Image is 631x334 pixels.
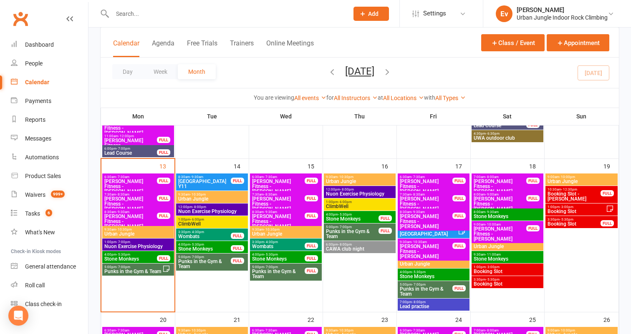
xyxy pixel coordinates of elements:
[264,240,278,244] span: - 4:30pm
[252,269,305,279] span: Punks in the Gym & Team
[11,148,88,167] a: Automations
[104,179,157,194] span: [PERSON_NAME] Fitness - [PERSON_NAME]
[252,193,305,196] span: 7:30am
[234,312,249,326] div: 21
[104,121,157,136] span: [PERSON_NAME] Fitness - [PERSON_NAME]
[399,286,453,296] span: Punks in the Gym & Team
[192,205,206,209] span: - 8:00pm
[116,210,129,214] span: - 9:30am
[547,191,601,201] span: Booking Slot - [PERSON_NAME]
[435,95,466,101] a: All Types
[452,243,466,249] div: FULL
[326,216,379,221] span: Stone Monkeys
[305,255,318,261] div: FULL
[496,5,512,22] div: Ev
[486,265,500,269] span: - 3:00pm
[264,329,277,332] span: - 7:30am
[411,210,425,214] span: - 9:30am
[560,218,573,221] span: - 5:30pm
[25,135,51,142] div: Messages
[526,178,540,184] div: FULL
[305,195,318,201] div: FULL
[338,225,352,229] span: - 7:00pm
[473,179,527,194] span: [PERSON_NAME] Fitness - [PERSON_NAME]
[353,7,389,21] button: Add
[485,175,499,179] span: - 8:00am
[547,209,606,214] span: Booking Slot
[603,312,618,326] div: 26
[381,159,396,173] div: 16
[547,179,616,184] span: Urban Jungle
[399,244,453,259] span: [PERSON_NAME] Fitness - [PERSON_NAME]
[473,123,527,128] span: Lead Course
[178,255,231,259] span: 5:00pm
[544,108,619,125] th: Sun
[159,159,174,173] div: 13
[526,225,540,231] div: FULL
[338,329,353,332] span: - 10:30pm
[51,191,65,198] span: 999+
[305,178,318,184] div: FULL
[230,39,254,57] button: Trainers
[340,188,354,191] span: - 8:00pm
[190,255,204,259] span: - 7:00pm
[326,179,394,184] span: Urban Jungle
[529,312,544,326] div: 25
[178,175,231,179] span: 8:30am
[308,159,323,173] div: 15
[175,108,249,125] th: Tue
[11,257,88,276] a: General attendance kiosk mode
[252,175,305,179] span: 6:30am
[412,270,426,274] span: - 5:30pm
[308,312,323,326] div: 22
[104,138,157,148] span: [PERSON_NAME] Fitness
[326,246,394,251] span: CAWA club night
[25,116,45,123] div: Reports
[486,132,500,136] span: - 6:30pm
[25,41,54,48] div: Dashboard
[399,270,468,274] span: 4:00pm
[485,193,499,196] span: - 9:00am
[254,94,294,101] strong: You are viewing
[399,196,453,211] span: [PERSON_NAME] Fitness - [PERSON_NAME]
[104,175,157,179] span: 6:30am
[452,178,466,184] div: FULL
[252,253,305,256] span: 4:00pm
[178,209,246,214] span: Nuon Exercise Physiology
[264,265,278,269] span: - 7:00pm
[338,175,353,179] span: - 10:30pm
[526,195,540,201] div: FULL
[104,134,157,138] span: 11:00am
[143,64,178,79] button: Week
[547,221,601,226] span: Booking Slot
[379,215,392,221] div: FULL
[104,240,172,244] span: 1:00pm
[190,175,203,179] span: - 9:30am
[252,179,305,194] span: [PERSON_NAME] Fitness - [PERSON_NAME]
[473,329,527,332] span: 7:00am
[104,265,162,269] span: 5:00pm
[485,253,501,256] span: - 11:00am
[11,35,88,54] a: Dashboard
[473,193,527,196] span: 8:00am
[157,213,170,219] div: FULL
[264,210,277,214] span: - 9:30am
[338,200,352,204] span: - 6:00pm
[517,14,608,21] div: Urban Jungle Indoor Rock Climbing
[473,253,542,256] span: 9:30am
[104,147,157,151] span: 6:00pm
[231,233,244,239] div: FULL
[547,329,616,332] span: 9:00am
[412,283,426,286] span: - 7:00pm
[252,244,305,249] span: Wombats
[481,34,545,51] button: Class / Event
[11,110,88,129] a: Reports
[326,188,394,191] span: 12:00pm
[252,240,305,244] span: 3:30pm
[601,190,614,196] div: FULL
[473,210,542,214] span: 8:00am
[326,229,379,239] span: Punks in the Gym & Team
[473,244,542,249] span: Urban Jungle
[157,195,170,201] div: FULL
[234,159,249,173] div: 14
